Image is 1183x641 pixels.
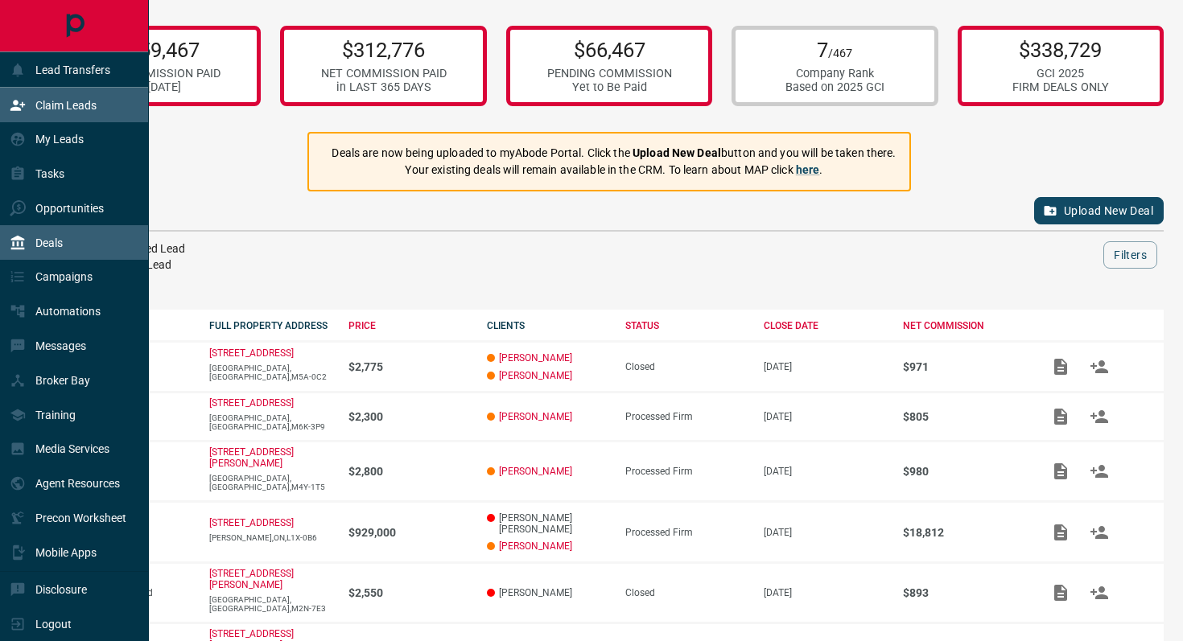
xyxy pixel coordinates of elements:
p: [GEOGRAPHIC_DATA],[GEOGRAPHIC_DATA],M5A-0C2 [209,364,332,381]
p: $893 [903,586,1025,599]
p: [DATE] [764,587,886,598]
p: Deals are now being uploaded to myAbode Portal. Click the button and you will be taken there. [332,145,896,162]
span: Add / View Documents [1041,410,1080,421]
p: $312,776 [321,38,447,62]
p: $805 [903,410,1025,423]
p: [DATE] [764,361,886,372]
a: [STREET_ADDRESS][PERSON_NAME] [209,568,294,590]
span: Match Clients [1080,360,1119,372]
span: Match Clients [1080,465,1119,476]
div: PRICE [348,320,471,331]
p: 7 [785,38,884,62]
span: Match Clients [1080,587,1119,598]
p: $2,800 [348,465,471,478]
p: $338,729 [1012,38,1109,62]
div: CLIENTS [487,320,609,331]
span: Match Clients [1080,410,1119,421]
p: $2,550 [348,586,471,599]
a: [PERSON_NAME] [499,540,572,552]
p: $2,300 [348,410,471,423]
a: [PERSON_NAME] [499,352,572,364]
span: Add / View Documents [1041,587,1080,598]
span: Match Clients [1080,526,1119,537]
a: [PERSON_NAME] [499,411,572,422]
div: NET COMMISSION PAID [321,67,447,80]
div: NET COMMISSION [903,320,1025,331]
div: NET COMMISSION PAID [95,67,221,80]
p: Your existing deals will remain available in the CRM. To learn about MAP click . [332,162,896,179]
p: $259,467 [95,38,221,62]
span: Add / View Documents [1041,465,1080,476]
div: Closed [625,361,748,372]
a: [STREET_ADDRESS] [209,397,294,409]
p: [GEOGRAPHIC_DATA],[GEOGRAPHIC_DATA],M2N-7E3 [209,595,332,613]
p: [DATE] [764,466,886,477]
p: $18,812 [903,526,1025,539]
p: [PERSON_NAME] [PERSON_NAME] [487,512,609,535]
div: in [DATE] [95,80,221,94]
div: Yet to Be Paid [547,80,672,94]
p: [GEOGRAPHIC_DATA],[GEOGRAPHIC_DATA],M4Y-1T5 [209,474,332,491]
a: [STREET_ADDRESS][PERSON_NAME] [209,446,294,469]
div: Closed [625,587,748,598]
strong: Upload New Deal [633,146,721,159]
p: $980 [903,465,1025,478]
a: here [796,163,820,176]
div: Processed Firm [625,411,748,422]
div: STATUS [625,320,748,331]
span: Add / View Documents [1041,526,1080,537]
p: $971 [903,360,1025,373]
div: Processed Firm [625,466,748,477]
div: GCI 2025 [1012,67,1109,80]
a: [PERSON_NAME] [499,370,572,381]
div: CLOSE DATE [764,320,886,331]
span: /467 [828,47,852,60]
div: in LAST 365 DAYS [321,80,447,94]
p: $929,000 [348,526,471,539]
button: Upload New Deal [1034,197,1164,224]
p: [PERSON_NAME] [487,587,609,598]
div: FULL PROPERTY ADDRESS [209,320,332,331]
p: $2,775 [348,360,471,373]
div: PENDING COMMISSION [547,67,672,80]
a: [STREET_ADDRESS] [209,517,294,528]
p: $66,467 [547,38,672,62]
div: FIRM DEALS ONLY [1012,80,1109,94]
div: Company Rank [785,67,884,80]
p: [DATE] [764,527,886,538]
p: [GEOGRAPHIC_DATA],[GEOGRAPHIC_DATA],M6K-3P9 [209,413,332,431]
span: Add / View Documents [1041,360,1080,372]
button: Filters [1103,241,1157,269]
p: [DATE] [764,411,886,422]
div: Based on 2025 GCI [785,80,884,94]
a: [PERSON_NAME] [499,466,572,477]
p: [PERSON_NAME],ON,L1X-0B6 [209,533,332,542]
div: Processed Firm [625,527,748,538]
a: [STREET_ADDRESS] [209,347,294,359]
